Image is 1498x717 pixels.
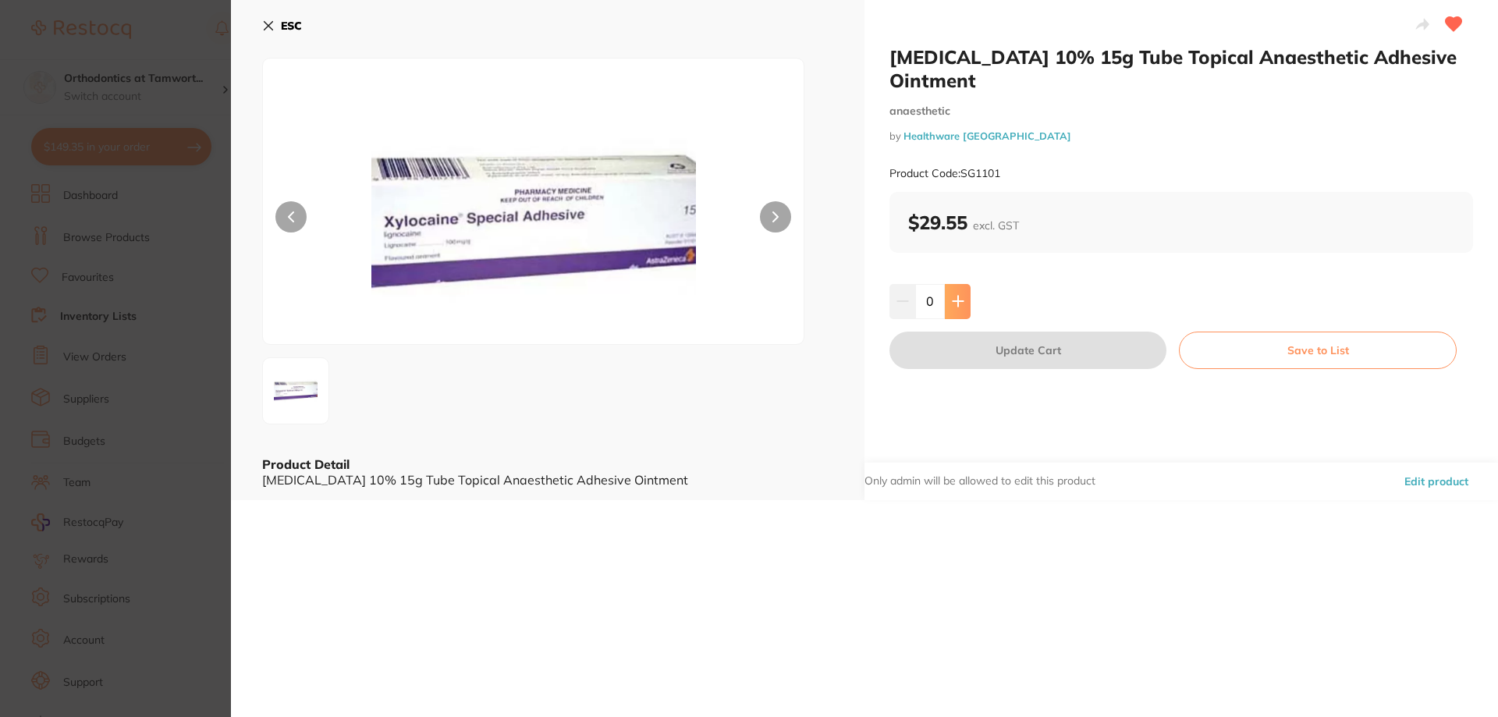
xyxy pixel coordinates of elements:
[973,218,1019,232] span: excl. GST
[889,105,1473,118] small: anaesthetic
[889,130,1473,142] small: by
[262,456,350,472] b: Product Detail
[908,211,1019,234] b: $29.55
[262,12,302,39] button: ESC
[262,473,833,487] div: [MEDICAL_DATA] 10% 15g Tube Topical Anaesthetic Adhesive Ointment
[281,19,302,33] b: ESC
[268,371,324,410] img: MDEuNDAgQU0ucG5n
[889,45,1473,92] h2: [MEDICAL_DATA] 10% 15g Tube Topical Anaesthetic Adhesive Ointment
[371,98,696,344] img: MDEuNDAgQU0ucG5n
[864,474,1095,489] p: Only admin will be allowed to edit this product
[889,167,1000,180] small: Product Code: SG1101
[1400,463,1473,500] button: Edit product
[1179,332,1457,369] button: Save to List
[889,332,1166,369] button: Update Cart
[903,130,1071,142] a: Healthware [GEOGRAPHIC_DATA]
